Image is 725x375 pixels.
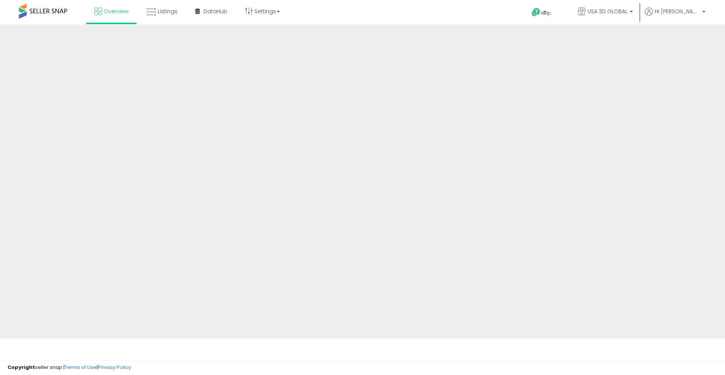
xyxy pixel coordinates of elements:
[531,8,541,17] i: Get Help
[526,2,566,25] a: Help
[655,8,700,15] span: Hi [PERSON_NAME]
[204,8,227,15] span: DataHub
[104,8,128,15] span: Overview
[645,8,705,25] a: Hi [PERSON_NAME]
[588,8,628,15] span: USA 3D GLOBAL
[158,8,177,15] span: Listings
[541,10,551,16] span: Help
